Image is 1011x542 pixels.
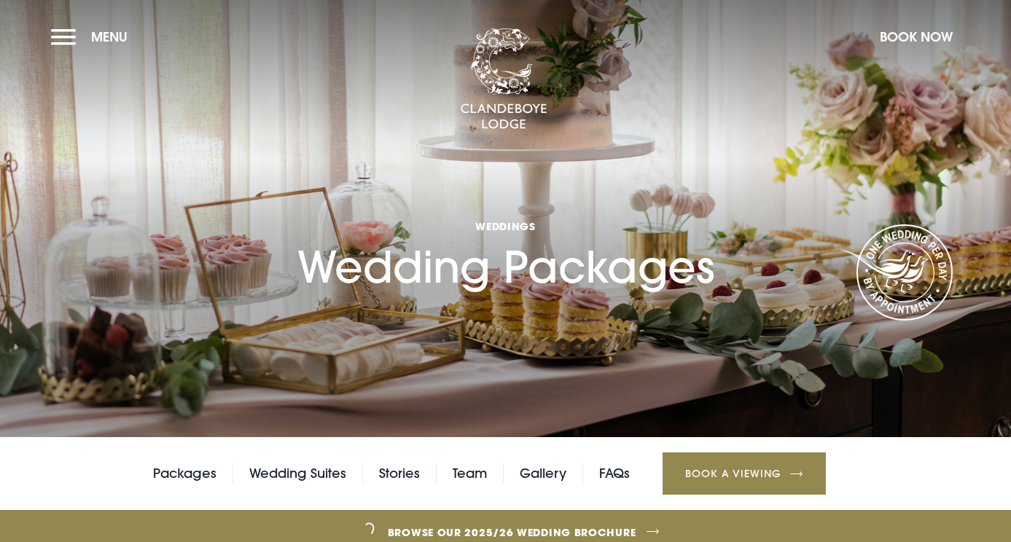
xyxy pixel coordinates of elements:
[51,21,135,52] button: Menu
[297,152,714,292] h1: Wedding Packages
[599,463,630,484] a: FAQs
[663,452,826,495] a: Book a Viewing
[249,463,346,484] a: Wedding Suites
[379,463,420,484] a: Stories
[520,463,566,484] a: Gallery
[91,28,128,45] span: Menu
[873,21,960,52] button: Book Now
[453,463,487,484] a: Team
[297,219,714,233] span: Weddings
[153,463,216,484] a: Packages
[460,28,547,130] img: Clandeboye Lodge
